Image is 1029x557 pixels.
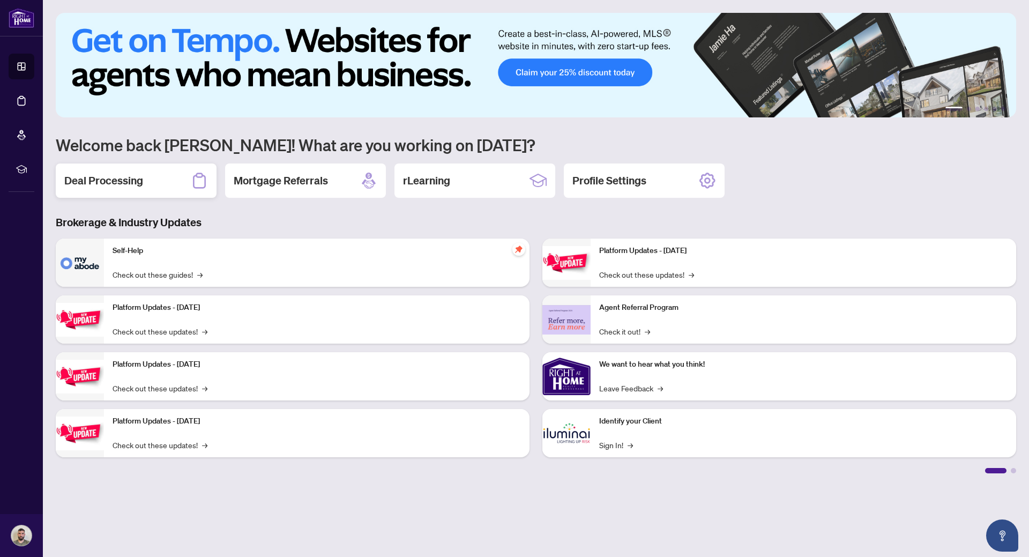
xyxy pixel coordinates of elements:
[599,439,633,451] a: Sign In!→
[628,439,633,451] span: →
[599,359,1008,370] p: We want to hear what you think!
[202,382,207,394] span: →
[113,269,203,280] a: Check out these guides!→
[113,382,207,394] a: Check out these updates!→
[56,135,1016,155] h1: Welcome back [PERSON_NAME]! What are you working on [DATE]?
[967,107,971,111] button: 2
[113,245,521,257] p: Self-Help
[113,439,207,451] a: Check out these updates!→
[113,359,521,370] p: Platform Updates - [DATE]
[945,107,963,111] button: 1
[599,325,650,337] a: Check it out!→
[599,269,694,280] a: Check out these updates!→
[658,382,663,394] span: →
[986,519,1018,552] button: Open asap
[542,305,591,335] img: Agent Referral Program
[202,439,207,451] span: →
[512,243,525,256] span: pushpin
[9,8,34,28] img: logo
[993,107,997,111] button: 5
[542,409,591,457] img: Identify your Client
[1001,107,1005,111] button: 6
[56,215,1016,230] h3: Brokerage & Industry Updates
[113,325,207,337] a: Check out these updates!→
[56,239,104,287] img: Self-Help
[645,325,650,337] span: →
[689,269,694,280] span: →
[11,525,32,546] img: Profile Icon
[542,246,591,280] img: Platform Updates - June 23, 2025
[599,302,1008,314] p: Agent Referral Program
[599,245,1008,257] p: Platform Updates - [DATE]
[56,303,104,337] img: Platform Updates - September 16, 2025
[975,107,980,111] button: 3
[64,173,143,188] h2: Deal Processing
[599,415,1008,427] p: Identify your Client
[202,325,207,337] span: →
[56,13,1016,117] img: Slide 0
[984,107,988,111] button: 4
[599,382,663,394] a: Leave Feedback→
[56,360,104,393] img: Platform Updates - July 21, 2025
[572,173,646,188] h2: Profile Settings
[542,352,591,400] img: We want to hear what you think!
[113,415,521,427] p: Platform Updates - [DATE]
[197,269,203,280] span: →
[113,302,521,314] p: Platform Updates - [DATE]
[234,173,328,188] h2: Mortgage Referrals
[56,417,104,450] img: Platform Updates - July 8, 2025
[403,173,450,188] h2: rLearning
